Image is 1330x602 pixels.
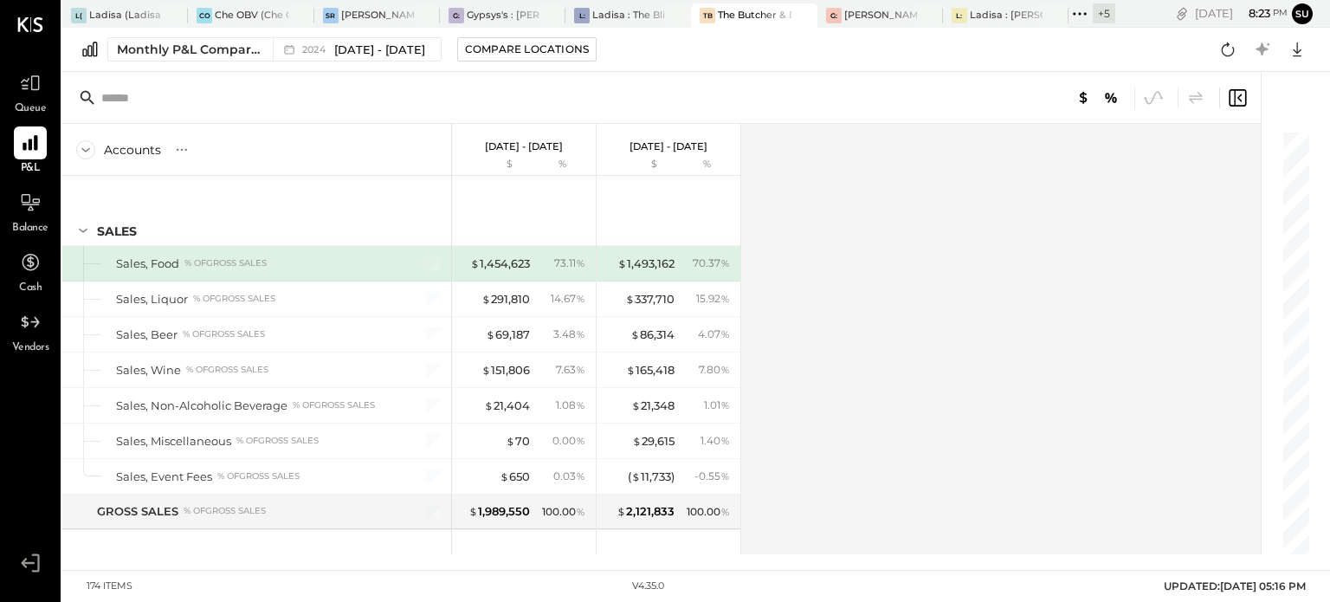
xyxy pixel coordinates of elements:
p: [DATE] - [DATE] [629,140,707,152]
div: 1.40 [701,433,730,449]
span: % [576,398,585,411]
span: % [576,256,585,269]
div: - 0.55 [694,469,730,484]
div: Sales, Non-Alcoholic Beverage [116,398,287,414]
span: UPDATED: [DATE] 05:16 PM [1164,579,1306,592]
div: % [534,158,591,172]
span: $ [617,256,627,270]
span: $ [625,292,635,306]
div: Monthly P&L Comparison [117,41,262,58]
div: 21,348 [631,398,675,414]
div: 29,615 [632,433,675,450]
div: SR [323,8,339,23]
div: 165,418 [626,362,675,379]
div: % [679,158,735,172]
div: G: [826,8,842,23]
div: % of GROSS SALES [193,293,275,305]
span: % [720,504,730,518]
div: Accounts [104,141,161,159]
a: Queue [1,67,60,117]
div: % of GROSS SALES [184,505,266,517]
div: 3.48 [553,327,585,342]
div: L: [952,8,967,23]
span: % [576,433,585,447]
div: 337,710 [625,291,675,307]
div: 0.03 [553,469,585,484]
span: % [576,504,585,518]
div: 15.92 [696,291,730,307]
div: Sales, Miscellaneous [116,433,231,450]
span: P&L [21,161,41,177]
div: 1,493,162 [617,256,675,272]
div: Gypsys's : [PERSON_NAME] on the levee [467,9,539,23]
span: $ [468,504,478,518]
div: G: [449,8,464,23]
a: Cash [1,246,60,296]
div: 14.67 [551,291,585,307]
div: % of GROSS SALES [236,435,319,447]
span: $ [631,398,641,412]
span: % [576,327,585,340]
span: % [576,469,585,482]
div: The Butcher & Barrel (L Argento LLC) - [GEOGRAPHIC_DATA] [718,9,791,23]
span: % [720,433,730,447]
span: pm [1273,7,1288,19]
div: 291,810 [481,291,530,307]
div: % of GROSS SALES [183,328,265,340]
div: [PERSON_NAME]'s : [PERSON_NAME]'s [844,9,917,23]
div: Che OBV (Che OBV LLC) - Ignite [215,9,287,23]
div: 21,404 [484,398,530,414]
div: 7.63 [556,362,585,378]
span: % [576,362,585,376]
div: $ [461,158,530,172]
a: Balance [1,186,60,236]
div: GROSS SALES [97,503,178,520]
span: 2024 [302,45,330,55]
div: + 5 [1093,3,1115,23]
span: $ [631,469,641,483]
span: $ [617,504,626,518]
div: 1,989,550 [468,503,530,520]
div: 4.07 [698,327,730,342]
span: $ [481,363,491,377]
div: Sales, Beer [116,327,178,343]
span: % [720,291,730,305]
p: [DATE] - [DATE] [485,140,563,152]
div: 650 [500,469,530,485]
div: 174 items [87,579,132,593]
span: $ [626,363,636,377]
div: 86,314 [630,327,675,343]
div: 70.37 [693,256,730,271]
span: $ [500,469,509,483]
div: Sales, Wine [116,362,181,379]
div: Ladisa : [PERSON_NAME] in the Alley [970,9,1043,23]
div: % of GROSS SALES [184,257,267,269]
span: $ [632,434,642,448]
div: 151,806 [481,362,530,379]
span: Cash [19,281,42,296]
div: Ladisa : The Blind Pig [592,9,665,23]
div: ( 11,733 ) [628,469,675,485]
div: Ladisa (Ladisa Corp.) - Ignite [89,9,162,23]
div: 73.11 [554,256,585,271]
span: $ [484,398,494,412]
div: % of GROSS SALES [217,470,300,482]
span: $ [470,256,480,270]
div: 1.08 [556,398,585,413]
div: % of GROSS SALES [293,399,375,411]
div: Sales, Event Fees [116,469,212,485]
span: Vendors [12,340,49,356]
button: su [1292,3,1313,24]
div: CO [197,8,212,23]
span: 8 : 23 [1236,5,1270,22]
span: [DATE] - [DATE] [334,42,425,58]
span: % [576,291,585,305]
span: % [720,398,730,411]
div: 100.00 [542,504,585,520]
span: $ [481,292,491,306]
span: % [720,327,730,340]
a: P&L [1,126,60,177]
div: v 4.35.0 [632,579,664,593]
span: Queue [15,101,47,117]
div: 69,187 [486,327,530,343]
